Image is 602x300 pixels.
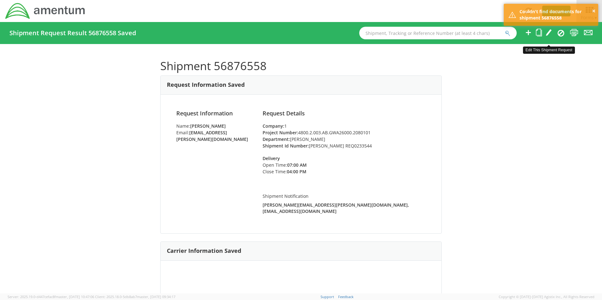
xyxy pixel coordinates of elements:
li: 1 [263,123,426,129]
span: Server: 2025.19.0-d447cefac8f [8,294,94,299]
strong: Project Number: [263,130,298,136]
strong: Company: [263,123,284,129]
strong: 07:00 AM [287,162,307,168]
h5: Shipment Notification [263,194,426,198]
div: Edit This Shipment Request [523,47,575,54]
strong: 04:00 PM [287,169,306,175]
a: Support [321,294,334,299]
li: 4800.2.003.AB.GWA26000.2080101 [263,129,426,136]
strong: [PERSON_NAME][EMAIL_ADDRESS][PERSON_NAME][DOMAIN_NAME], [EMAIL_ADDRESS][DOMAIN_NAME] [263,202,409,214]
h1: Shipment 56876558 [160,60,442,72]
h3: Request Information Saved [167,82,245,88]
div: Couldn't find documents for shipment 56876558 [520,8,593,21]
li: [PERSON_NAME] REQ0233544 [263,142,426,149]
a: Feedback [338,294,354,299]
li: Open Time: [263,162,326,168]
span: master, [DATE] 10:47:06 [56,294,94,299]
button: × [592,7,595,16]
h3: Carrier Information Saved [167,248,241,254]
h4: Request Information [176,110,253,117]
strong: Department: [263,136,290,142]
strong: [EMAIL_ADDRESS][PERSON_NAME][DOMAIN_NAME] [176,130,248,142]
strong: [PERSON_NAME] [190,123,226,129]
span: Copyright © [DATE]-[DATE] Agistix Inc., All Rights Reserved [499,294,594,299]
span: Client: 2025.18.0-5db8ab7 [95,294,175,299]
strong: Shipment Id Number: [263,143,309,149]
li: Name: [176,123,253,129]
span: master, [DATE] 09:34:17 [137,294,175,299]
li: Email: [176,129,253,142]
h4: Shipment Request Result 56876558 Saved [9,30,136,36]
input: Shipment, Tracking or Reference Number (at least 4 chars) [359,27,517,39]
li: [PERSON_NAME] [263,136,426,142]
strong: Delivery [263,155,280,161]
li: Close Time: [263,168,326,175]
h4: Request Details [263,110,426,117]
img: dyn-intl-logo-049831509241104b2a82.png [5,2,86,20]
